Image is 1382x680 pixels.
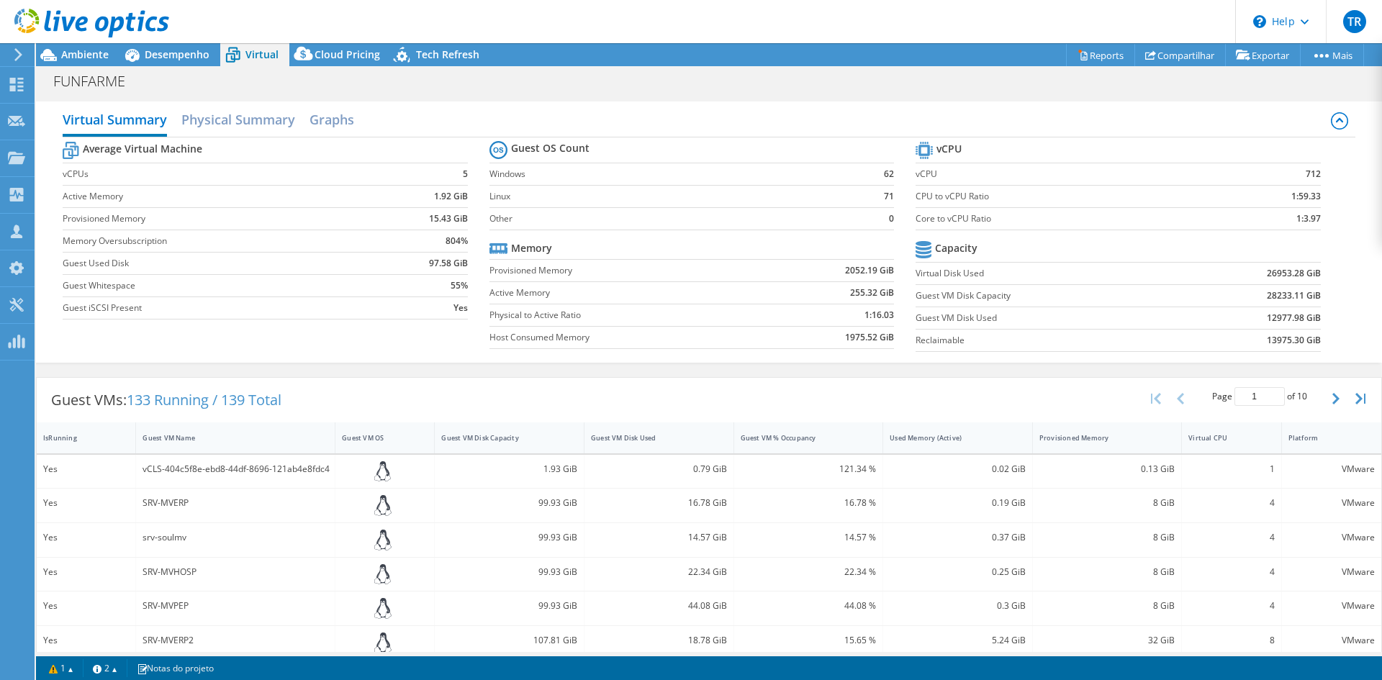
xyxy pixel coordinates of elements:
[453,301,468,315] b: Yes
[441,564,577,580] div: 99.93 GiB
[1225,44,1301,66] a: Exportar
[1296,212,1321,226] b: 1:3.97
[47,73,148,89] h1: FUNFARME
[441,495,577,511] div: 99.93 GiB
[441,433,560,443] div: Guest VM Disk Capacity
[1288,495,1375,511] div: VMware
[741,495,877,511] div: 16.78 %
[1234,387,1285,406] input: jump to page
[1066,44,1135,66] a: Reports
[143,433,311,443] div: Guest VM Name
[916,212,1214,226] label: Core to vCPU Ratio
[890,564,1026,580] div: 0.25 GiB
[1188,564,1274,580] div: 4
[890,530,1026,545] div: 0.37 GiB
[1039,598,1175,614] div: 8 GiB
[890,633,1026,648] div: 5.24 GiB
[890,598,1026,614] div: 0.3 GiB
[1297,390,1307,402] span: 10
[1300,44,1364,66] a: Mais
[741,433,859,443] div: Guest VM % Occupancy
[591,564,727,580] div: 22.34 GiB
[1288,433,1358,443] div: Platform
[39,659,83,677] a: 1
[1267,333,1321,348] b: 13975.30 GiB
[127,390,281,409] span: 133 Running / 139 Total
[916,189,1214,204] label: CPU to vCPU Ratio
[43,495,129,511] div: Yes
[591,633,727,648] div: 18.78 GiB
[1288,598,1375,614] div: VMware
[37,378,296,422] div: Guest VMs:
[63,234,379,248] label: Memory Oversubscription
[441,633,577,648] div: 107.81 GiB
[864,308,894,322] b: 1:16.03
[489,263,767,278] label: Provisioned Memory
[890,495,1026,511] div: 0.19 GiB
[127,659,224,677] a: Notas do projeto
[83,659,127,677] a: 2
[1188,461,1274,477] div: 1
[43,564,129,580] div: Yes
[181,105,295,134] h2: Physical Summary
[1188,598,1274,614] div: 4
[850,286,894,300] b: 255.32 GiB
[1267,266,1321,281] b: 26953.28 GiB
[429,256,468,271] b: 97.58 GiB
[43,461,129,477] div: Yes
[315,47,380,61] span: Cloud Pricing
[511,241,552,255] b: Memory
[63,167,379,181] label: vCPUs
[1039,433,1158,443] div: Provisioned Memory
[1253,15,1266,28] svg: \n
[434,189,468,204] b: 1.92 GiB
[1288,633,1375,648] div: VMware
[463,167,468,181] b: 5
[1288,564,1375,580] div: VMware
[489,286,767,300] label: Active Memory
[1039,461,1175,477] div: 0.13 GiB
[1288,530,1375,545] div: VMware
[43,598,129,614] div: Yes
[429,212,468,226] b: 15.43 GiB
[890,461,1026,477] div: 0.02 GiB
[1188,433,1257,443] div: Virtual CPU
[741,530,877,545] div: 14.57 %
[1188,530,1274,545] div: 4
[489,167,857,181] label: Windows
[489,212,857,226] label: Other
[310,105,354,134] h2: Graphs
[143,633,328,648] div: SRV-MVERP2
[1212,387,1307,406] span: Page of
[83,142,202,156] b: Average Virtual Machine
[145,47,209,61] span: Desempenho
[143,598,328,614] div: SRV-MVPEP
[889,212,894,226] b: 0
[1039,495,1175,511] div: 8 GiB
[1306,167,1321,181] b: 712
[63,105,167,137] h2: Virtual Summary
[884,167,894,181] b: 62
[489,189,857,204] label: Linux
[845,263,894,278] b: 2052.19 GiB
[916,167,1214,181] label: vCPU
[143,564,328,580] div: SRV-MVHOSP
[511,141,590,155] b: Guest OS Count
[489,308,767,322] label: Physical to Active Ratio
[1288,461,1375,477] div: VMware
[441,530,577,545] div: 99.93 GiB
[1188,495,1274,511] div: 4
[63,212,379,226] label: Provisioned Memory
[446,234,468,248] b: 804%
[63,189,379,204] label: Active Memory
[451,278,468,293] b: 55%
[591,433,710,443] div: Guest VM Disk Used
[935,241,977,255] b: Capacity
[845,330,894,345] b: 1975.52 GiB
[591,598,727,614] div: 44.08 GiB
[43,433,112,443] div: IsRunning
[916,289,1180,303] label: Guest VM Disk Capacity
[1039,530,1175,545] div: 8 GiB
[890,433,1008,443] div: Used Memory (Active)
[916,333,1180,348] label: Reclaimable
